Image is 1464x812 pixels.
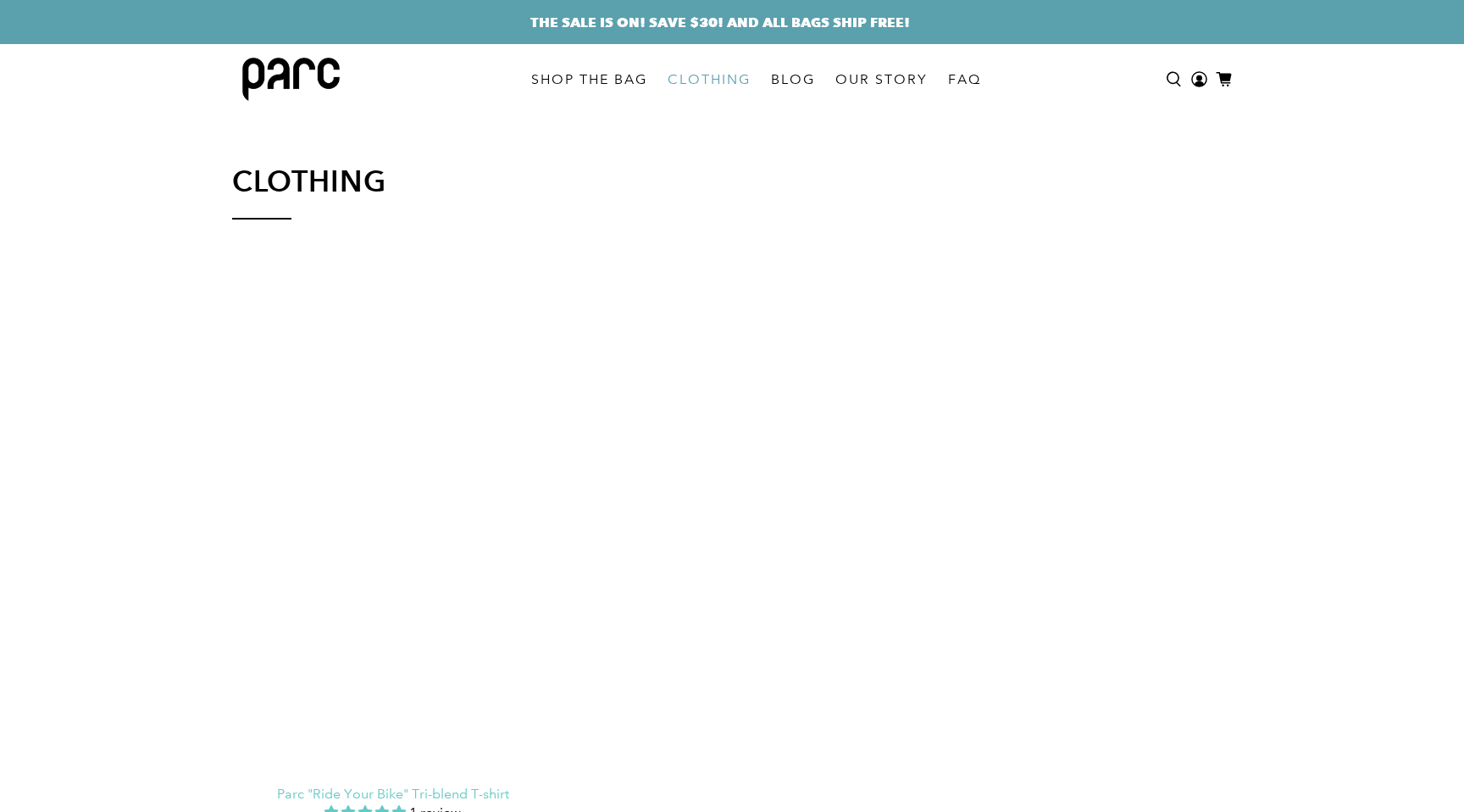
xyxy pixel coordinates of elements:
[825,56,938,103] a: OUR STORY
[938,56,991,103] a: FAQ
[232,165,386,197] h1: Clothing
[761,56,825,103] a: BLOG
[235,783,552,802] a: Parc "Ride Your Bike" Tri-blend T-shirt
[232,291,554,775] a: Parc model standing outside wearing grey short sleeve t-shirt. T-shirt illustration on the front ...
[242,58,340,101] img: parc bag logo
[521,56,657,103] a: SHOP THE BAG
[530,12,910,32] a: THE SALE IS ON! SAVE $30! AND ALL BAGS SHIP FREE!
[657,56,761,103] a: CLOTHING
[521,44,991,114] nav: main navigation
